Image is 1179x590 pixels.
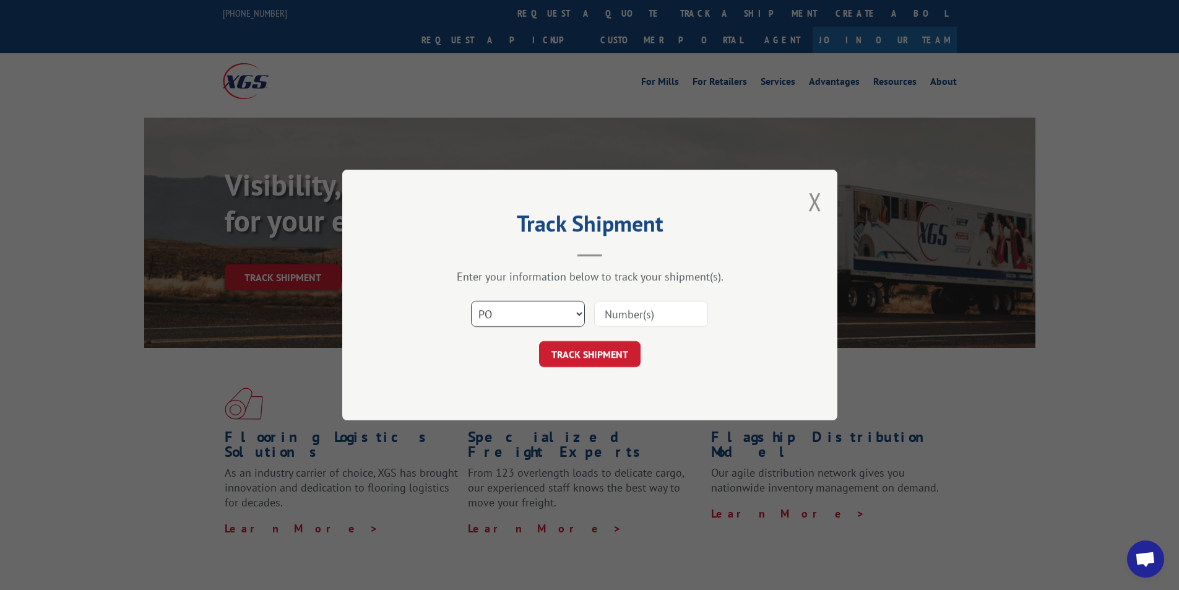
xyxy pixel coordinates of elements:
input: Number(s) [594,301,708,327]
a: Open chat [1127,540,1164,578]
button: Close modal [808,185,822,218]
button: TRACK SHIPMENT [539,341,641,367]
div: Enter your information below to track your shipment(s). [404,269,775,284]
h2: Track Shipment [404,215,775,238]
